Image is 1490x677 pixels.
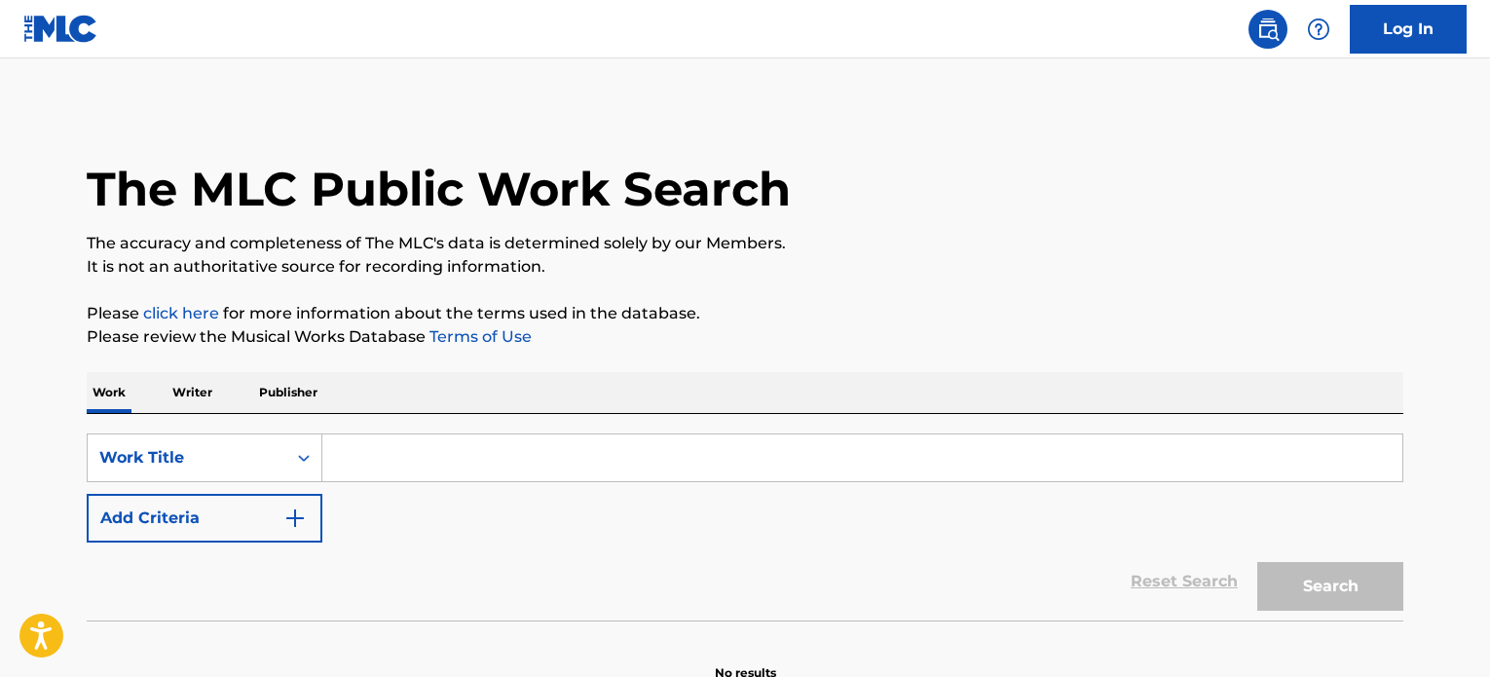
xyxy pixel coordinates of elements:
[87,302,1403,325] p: Please for more information about the terms used in the database.
[23,15,98,43] img: MLC Logo
[1350,5,1467,54] a: Log In
[1307,18,1330,41] img: help
[283,507,307,530] img: 9d2ae6d4665cec9f34b9.svg
[87,325,1403,349] p: Please review the Musical Works Database
[1248,10,1287,49] a: Public Search
[253,372,323,413] p: Publisher
[87,372,131,413] p: Work
[87,494,322,543] button: Add Criteria
[143,304,219,322] a: click here
[1299,10,1338,49] div: Help
[426,327,532,346] a: Terms of Use
[87,232,1403,255] p: The accuracy and completeness of The MLC's data is determined solely by our Members.
[99,446,275,470] div: Work Title
[87,160,791,218] h1: The MLC Public Work Search
[87,433,1403,621] form: Search Form
[167,372,218,413] p: Writer
[1256,18,1280,41] img: search
[87,255,1403,279] p: It is not an authoritative source for recording information.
